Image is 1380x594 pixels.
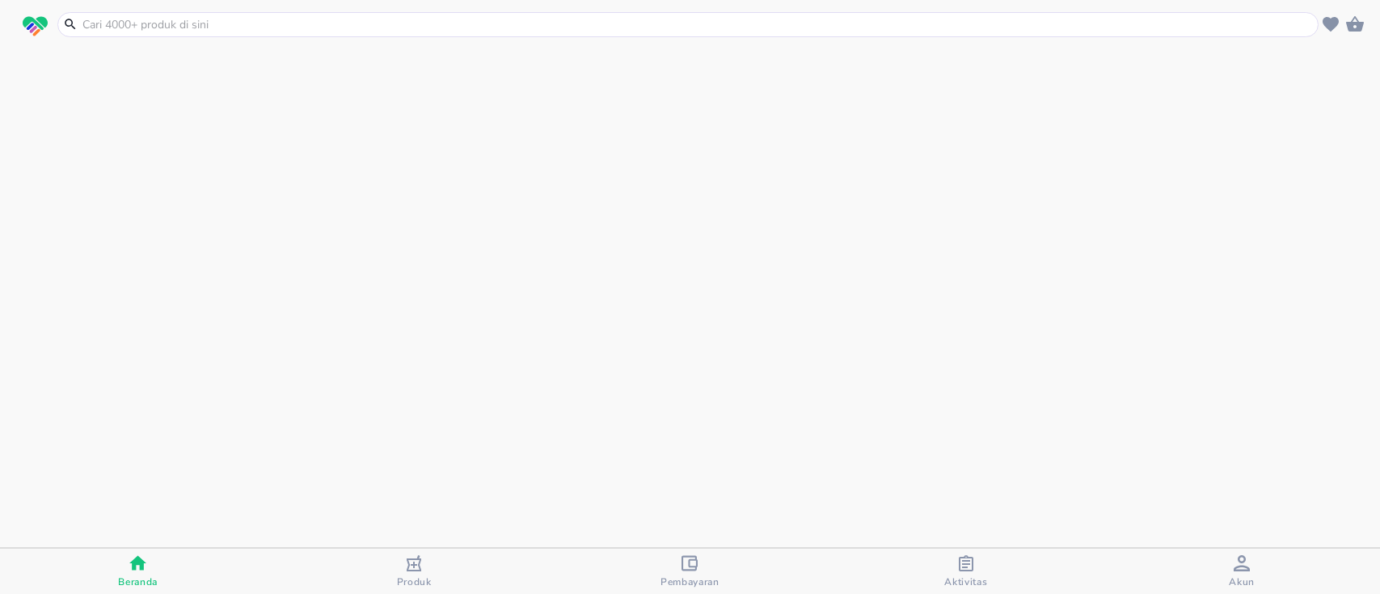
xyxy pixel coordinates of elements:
[23,16,48,37] img: logo_swiperx_s.bd005f3b.svg
[81,16,1315,33] input: Cari 4000+ produk di sini
[828,549,1104,594] button: Aktivitas
[944,575,987,588] span: Aktivitas
[1104,549,1380,594] button: Akun
[1229,575,1255,588] span: Akun
[118,575,158,588] span: Beranda
[397,575,432,588] span: Produk
[660,575,720,588] span: Pembayaran
[276,549,551,594] button: Produk
[552,549,828,594] button: Pembayaran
